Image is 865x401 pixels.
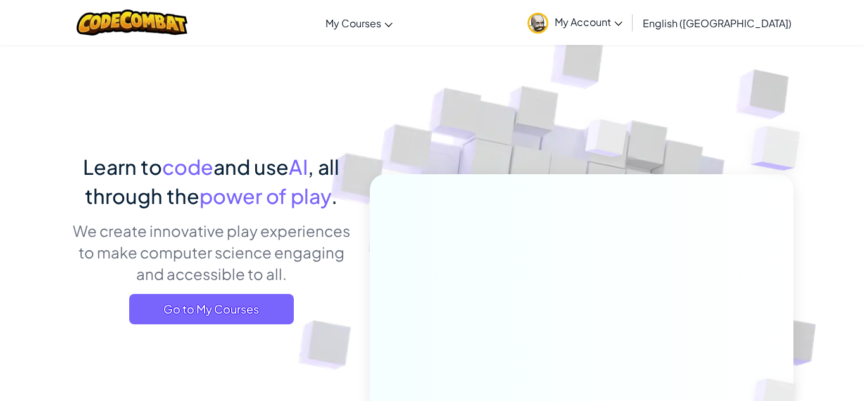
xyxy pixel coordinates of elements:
[129,294,294,324] a: Go to My Courses
[555,15,622,29] span: My Account
[521,3,629,42] a: My Account
[83,154,162,179] span: Learn to
[331,183,338,208] span: .
[72,220,351,284] p: We create innovative play experiences to make computer science engaging and accessible to all.
[636,6,798,40] a: English ([GEOGRAPHIC_DATA])
[562,94,653,189] img: Overlap cubes
[162,154,213,179] span: code
[325,16,381,30] span: My Courses
[527,13,548,34] img: avatar
[213,154,289,179] span: and use
[289,154,308,179] span: AI
[199,183,331,208] span: power of play
[643,16,792,30] span: English ([GEOGRAPHIC_DATA])
[726,95,835,202] img: Overlap cubes
[319,6,399,40] a: My Courses
[77,10,187,35] img: CodeCombat logo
